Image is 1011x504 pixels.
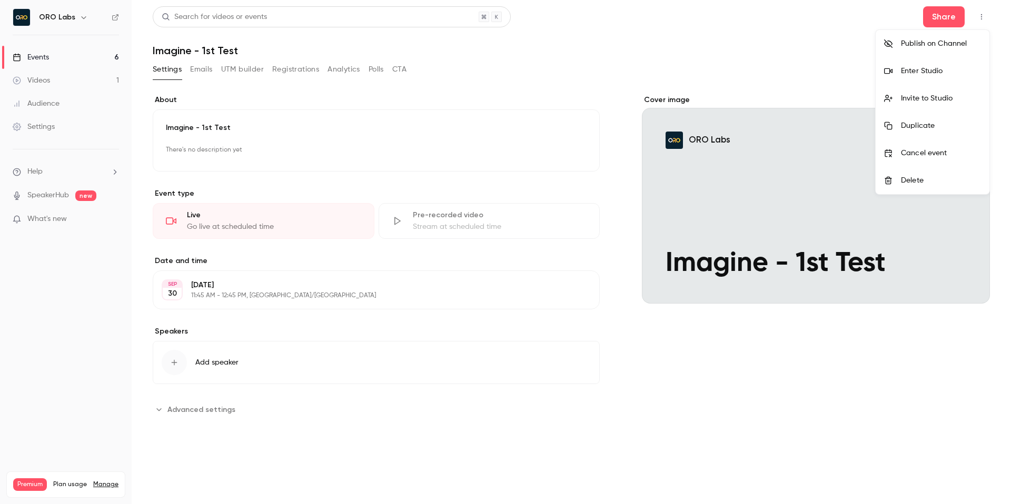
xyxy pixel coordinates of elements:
[901,38,981,49] div: Publish on Channel
[901,148,981,158] div: Cancel event
[901,66,981,76] div: Enter Studio
[901,120,981,131] div: Duplicate
[901,175,981,186] div: Delete
[901,93,981,104] div: Invite to Studio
